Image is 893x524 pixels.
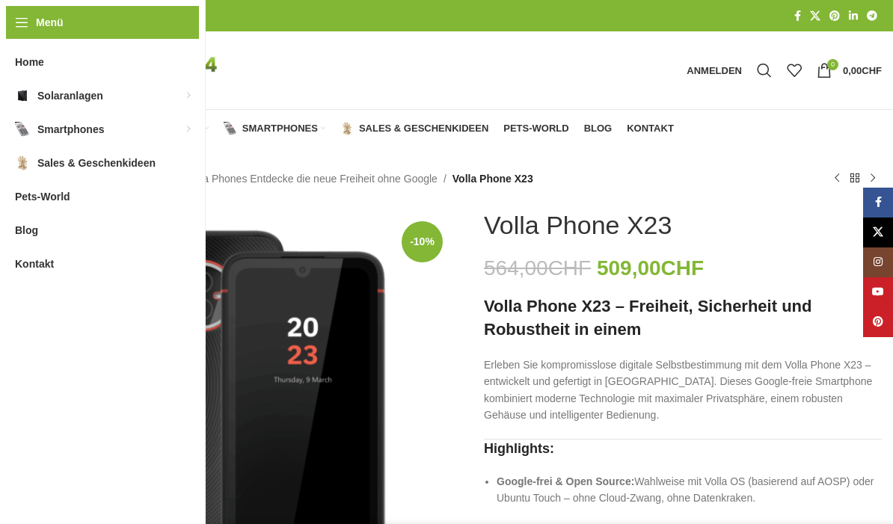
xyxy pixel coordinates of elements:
[828,170,846,188] a: Vorheriges Produkt
[863,307,893,337] a: Pinterest Social Link
[503,123,568,135] span: Pets-World
[843,65,882,76] bdi: 0,00
[452,170,533,187] span: Volla Phone X23
[484,441,554,456] strong: Highlights:
[548,256,592,280] span: CHF
[15,49,44,75] span: Home
[36,14,64,31] span: Menü
[864,170,882,188] a: Nächstes Produkt
[862,65,882,76] span: CHF
[37,150,156,176] span: Sales & Geschenkideen
[862,6,882,26] a: Telegram Social Link
[15,250,54,277] span: Kontakt
[37,82,103,109] span: Solaranlagen
[679,55,749,85] a: Anmelden
[825,6,844,26] a: Pinterest Social Link
[484,210,672,241] h1: Volla Phone X23
[687,66,742,75] span: Anmelden
[805,6,825,26] a: X Social Link
[484,357,882,424] p: Erleben Sie kompromisslose digitale Selbstbestimmung mit dem Volla Phone X23 – entwickelt und gef...
[15,88,30,103] img: Solaranlagen
[49,114,681,144] div: Hauptnavigation
[627,123,674,135] span: Kontakt
[497,473,882,507] p: Wahlweise mit Volla OS (basierend auf AOSP) oder Ubuntu Touch – ohne Cloud-Zwang, ohne Datenkraken.
[100,114,209,144] a: Solaranlagen
[809,55,889,85] a: 0 0,00CHF
[402,221,443,262] span: -10%
[863,188,893,218] a: Facebook Social Link
[340,122,354,135] img: Sales & Geschenkideen
[340,114,488,144] a: Sales & Geschenkideen
[827,59,838,70] span: 0
[503,114,568,144] a: Pets-World
[584,114,613,144] a: Blog
[359,123,488,135] span: Sales & Geschenkideen
[790,6,805,26] a: Facebook Social Link
[15,183,70,210] span: Pets-World
[37,116,104,143] span: Smartphones
[863,218,893,247] a: X Social Link
[844,6,862,26] a: LinkedIn Social Link
[863,247,893,277] a: Instagram Social Link
[224,122,237,135] img: Smartphones
[497,475,634,487] strong: Google-frei & Open Source:
[186,170,438,187] a: Volla Phones Entdecke die neue Freiheit ohne Google
[15,155,30,170] img: Sales & Geschenkideen
[627,114,674,144] a: Kontakt
[56,170,533,187] nav: Breadcrumb
[584,123,613,135] span: Blog
[15,217,38,244] span: Blog
[863,277,893,307] a: YouTube Social Link
[224,114,325,144] a: Smartphones
[597,256,704,280] bdi: 509,00
[779,55,809,85] div: Meine Wunschliste
[484,297,811,339] strong: Volla Phone X23 – Freiheit, Sicherheit und Robustheit in einem
[661,256,705,280] span: CHF
[749,55,779,85] a: Suche
[484,256,591,280] bdi: 564,00
[15,122,30,137] img: Smartphones
[242,123,318,135] span: Smartphones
